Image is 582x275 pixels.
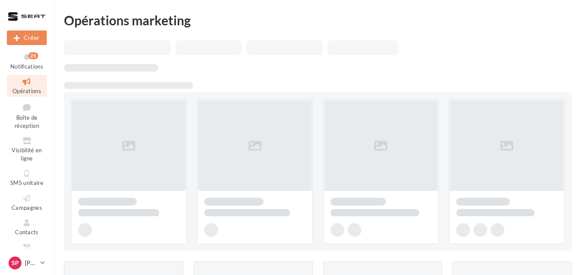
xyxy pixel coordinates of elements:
[12,204,42,211] span: Campagnes
[7,30,47,45] div: Nouvelle campagne
[10,63,43,70] span: Notifications
[25,259,37,267] p: [PERSON_NAME]
[12,259,19,267] span: Sp
[12,88,41,94] span: Opérations
[64,14,572,27] div: Opérations marketing
[7,167,47,188] a: SMS unitaire
[12,147,42,162] span: Visibilité en ligne
[7,216,47,237] a: Contacts
[7,255,47,271] a: Sp [PERSON_NAME]
[7,75,47,96] a: Opérations
[28,52,38,59] div: 25
[7,192,47,213] a: Campagnes
[7,241,47,262] a: Médiathèque
[7,30,47,45] button: Créer
[15,114,39,129] span: Boîte de réception
[7,134,47,163] a: Visibilité en ligne
[10,179,43,186] span: SMS unitaire
[7,100,47,131] a: Boîte de réception
[15,229,39,236] span: Contacts
[7,51,47,72] button: Notifications 25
